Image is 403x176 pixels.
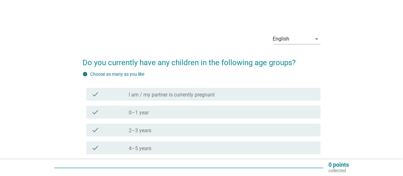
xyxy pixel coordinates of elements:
i: info [83,72,88,77]
label: I am / my partner is currently pregnant [129,92,215,98]
h2: Do you currently have any children in the following age groups? [83,50,320,68]
div: English [273,36,289,42]
label: 4–5 years [129,145,151,152]
label: 0–1 year [129,110,149,116]
label: 2–3 years [129,127,151,134]
i: check [91,144,99,152]
p: 0 points [328,162,349,168]
i: check [91,108,99,116]
i: check [91,126,99,134]
p: collected [328,168,349,173]
label: Choose as many as you like [90,72,144,77]
i: check [91,90,99,98]
i: arrow_drop_down [313,35,320,43]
